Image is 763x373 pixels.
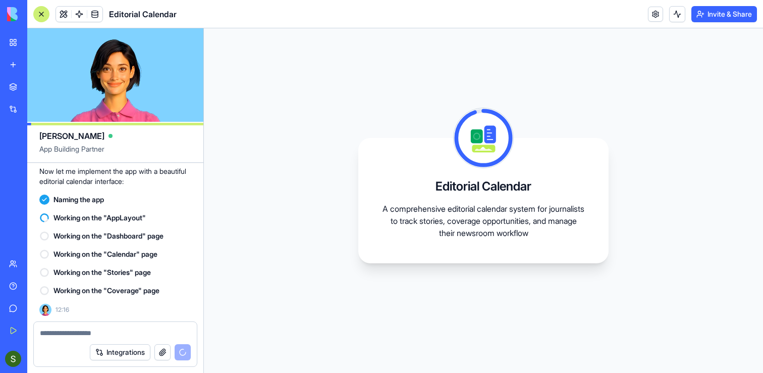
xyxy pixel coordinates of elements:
span: Editorial Calendar [109,8,177,20]
p: A comprehensive editorial calendar system for journalists to track stories, coverage opportunitie... [383,203,584,239]
span: Working on the "AppLayout" [53,213,146,223]
img: ACg8ocIE1PVV1ylRQuECsuhJ_3GgTG0fJki1Uas7aF-4w-P4-TO6IA=s96-c [5,351,21,367]
button: Invite & Share [691,6,757,22]
span: Working on the "Calendar" page [53,249,157,259]
p: Now let me implement the app with a beautiful editorial calendar interface: [39,166,191,186]
span: Naming the app [53,195,104,205]
span: Working on the "Stories" page [53,267,151,277]
h3: Editorial Calendar [435,178,531,195]
span: [PERSON_NAME] [39,130,104,142]
img: Ella_00000_wcx2te.png [39,304,51,316]
span: 12:16 [56,306,69,314]
img: logo [7,7,70,21]
button: Integrations [90,344,150,360]
span: App Building Partner [39,144,191,162]
span: Working on the "Dashboard" page [53,231,163,241]
span: Working on the "Coverage" page [53,286,159,296]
